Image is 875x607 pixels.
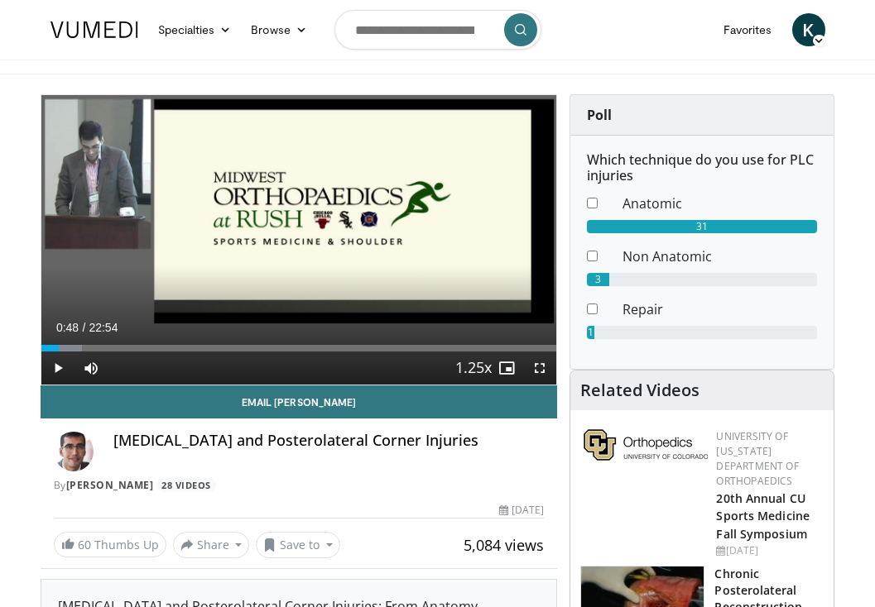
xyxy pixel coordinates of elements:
a: Browse [241,13,317,46]
button: Enable picture-in-picture mode [490,351,523,385]
dd: Non Anatomic [610,246,829,266]
a: K [792,13,825,46]
button: Play [41,351,75,385]
a: Specialties [148,13,242,46]
span: 60 [78,537,91,552]
img: VuMedi Logo [50,22,138,38]
a: [PERSON_NAME] [66,478,154,492]
span: 5,084 views [464,535,544,555]
button: Share [173,532,250,558]
img: 355603a8-37da-49b6-856f-e00d7e9307d3.png.150x105_q85_autocrop_double_scale_upscale_version-0.2.png [584,429,708,461]
button: Mute [75,351,108,385]
span: 22:54 [89,321,118,334]
button: Playback Rate [457,351,490,385]
span: 0:48 [56,321,79,334]
strong: Poll [587,106,612,124]
input: Search topics, interventions [334,10,541,50]
video-js: Video Player [41,95,557,385]
h4: [MEDICAL_DATA] and Posterolateral Corner Injuries [113,432,545,450]
a: 60 Thumbs Up [54,532,166,557]
div: By [54,478,545,493]
a: 20th Annual CU Sports Medicine Fall Symposium [716,490,810,541]
span: / [83,321,86,334]
a: Favorites [714,13,782,46]
button: Fullscreen [523,351,556,385]
h6: Which technique do you use for PLC injuries [587,152,817,184]
button: Save to [256,532,340,558]
div: [DATE] [716,543,820,558]
a: Email [PERSON_NAME] [41,385,558,418]
img: Avatar [54,432,94,471]
dd: Repair [610,299,829,319]
div: 1 [587,326,594,339]
h4: Related Videos [580,380,700,400]
a: 28 Videos [156,478,217,492]
div: Progress Bar [41,345,557,351]
div: 3 [587,273,609,286]
a: University of [US_STATE] Department of Orthopaedics [716,429,798,488]
div: [DATE] [499,503,544,518]
dd: Anatomic [610,194,829,213]
div: 31 [587,220,817,233]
